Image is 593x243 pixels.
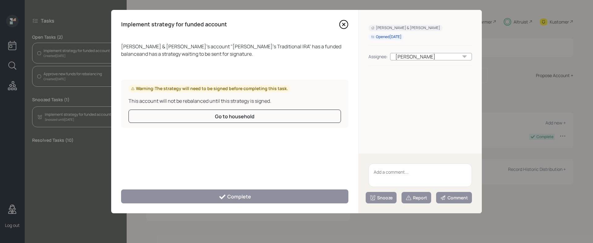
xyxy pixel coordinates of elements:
[121,21,227,28] h4: Implement strategy for funded account
[402,192,431,203] button: Report
[371,25,440,31] div: [PERSON_NAME] & [PERSON_NAME]
[121,43,348,58] div: [PERSON_NAME] & [PERSON_NAME] 's account " [PERSON_NAME]'s Traditional IRA " has a funded balance...
[440,195,468,201] div: Comment
[219,193,251,201] div: Complete
[436,192,472,203] button: Comment
[406,195,427,201] div: Report
[131,85,288,92] div: Warning: The strategy will need to be signed before completing this task.
[390,53,472,60] div: [PERSON_NAME]
[371,34,402,40] div: Opened [DATE]
[121,189,348,203] button: Complete
[128,110,341,123] button: Go to household
[215,113,254,120] div: Go to household
[128,97,341,105] div: This account will not be rebalanced until this strategy is signed.
[368,53,388,60] div: Assignee:
[366,192,397,203] button: Snooze
[370,195,393,201] div: Snooze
